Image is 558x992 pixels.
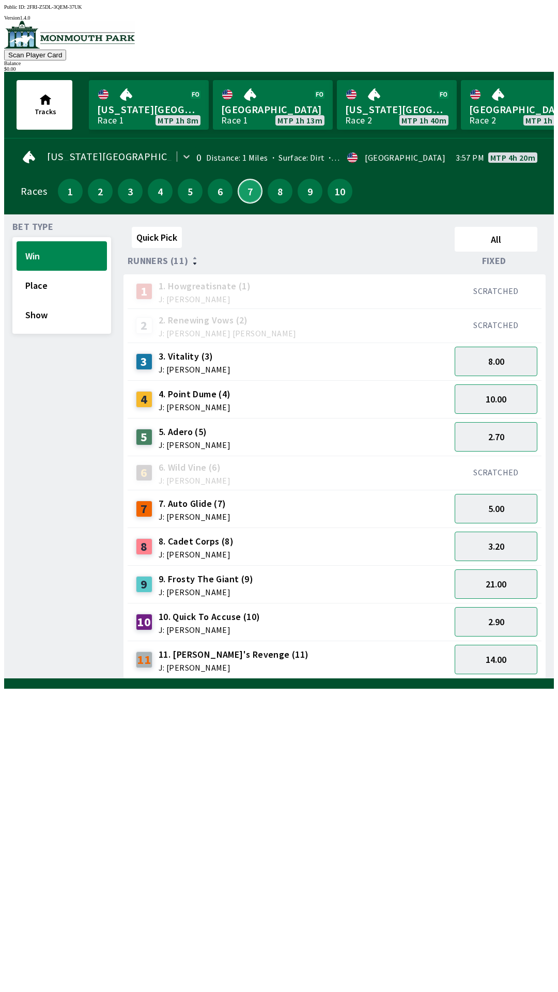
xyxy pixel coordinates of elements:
span: 2FRI-Z5DL-3QEM-37UK [27,4,82,10]
button: 2.90 [455,607,537,637]
button: Place [17,271,107,300]
button: 2.70 [455,422,537,452]
span: 2 [90,188,110,195]
div: 3 [136,353,152,370]
span: J: [PERSON_NAME] [159,365,230,374]
div: Races [21,187,47,195]
button: 21.00 [455,569,537,599]
span: J: [PERSON_NAME] [159,441,230,449]
span: Bet Type [12,223,53,231]
div: SCRATCHED [455,467,537,477]
span: 4. Point Dume (4) [159,388,231,401]
span: J: [PERSON_NAME] [159,663,309,672]
span: 14.00 [486,654,506,665]
button: 10.00 [455,384,537,414]
span: 10.00 [486,393,506,405]
span: J: [PERSON_NAME] [PERSON_NAME] [159,329,297,337]
span: 1. Howgreatisnate (1) [159,280,251,293]
span: J: [PERSON_NAME] [159,476,230,485]
span: Fixed [482,257,506,265]
span: [US_STATE][GEOGRAPHIC_DATA] [345,103,448,116]
span: 5.00 [488,503,504,515]
button: 14.00 [455,645,537,674]
span: Place [25,280,98,291]
div: 8 [136,538,152,555]
div: Public ID: [4,4,554,10]
div: [GEOGRAPHIC_DATA] [365,153,445,162]
span: 7. Auto Glide (7) [159,497,230,510]
button: 5.00 [455,494,537,523]
div: 10 [136,614,152,630]
span: 5 [180,188,200,195]
div: 1 [136,283,152,300]
div: 9 [136,576,152,593]
img: venue logo [4,21,135,49]
button: 5 [178,179,203,204]
span: 2.90 [488,616,504,628]
span: Track Condition: Fast [324,152,414,163]
button: 7 [238,179,262,204]
span: 3 [120,188,140,195]
div: Balance [4,60,554,66]
span: J: [PERSON_NAME] [159,295,251,303]
span: [US_STATE][GEOGRAPHIC_DATA] [97,103,200,116]
div: Fixed [451,256,541,266]
div: 7 [136,501,152,517]
div: SCRATCHED [455,286,537,296]
div: Race 2 [469,116,496,125]
span: 2. Renewing Vows (2) [159,314,297,327]
span: J: [PERSON_NAME] [159,588,253,596]
button: 8 [268,179,292,204]
span: 8.00 [488,355,504,367]
span: Tracks [35,107,56,116]
div: 2 [136,317,152,334]
span: 9. Frosty The Giant (9) [159,572,253,586]
span: [GEOGRAPHIC_DATA] [221,103,324,116]
span: J: [PERSON_NAME] [159,513,230,521]
button: Tracks [17,80,72,130]
button: 6 [208,179,233,204]
span: Runners (11) [128,257,189,265]
span: All [459,234,533,245]
button: Quick Pick [132,227,182,248]
span: 1 [60,188,80,195]
a: [US_STATE][GEOGRAPHIC_DATA]Race 1MTP 1h 8m [89,80,209,130]
span: MTP 1h 8m [158,116,198,125]
button: 8.00 [455,347,537,376]
button: Scan Player Card [4,50,66,60]
span: MTP 4h 20m [490,153,535,162]
div: Race 2 [345,116,372,125]
span: Show [25,309,98,321]
span: 10 [330,188,350,195]
div: 4 [136,391,152,408]
div: Race 1 [97,116,124,125]
button: 10 [328,179,352,204]
div: 5 [136,429,152,445]
span: Distance: 1 Miles [206,152,268,163]
span: 21.00 [486,578,506,590]
span: 10. Quick To Accuse (10) [159,610,260,624]
span: 2.70 [488,431,504,443]
a: [US_STATE][GEOGRAPHIC_DATA]Race 2MTP 1h 40m [337,80,457,130]
button: 9 [298,179,322,204]
span: Win [25,250,98,262]
span: 9 [300,188,320,195]
span: 3. Vitality (3) [159,350,230,363]
span: J: [PERSON_NAME] [159,550,234,559]
div: $ 0.00 [4,66,554,72]
span: J: [PERSON_NAME] [159,403,231,411]
span: Surface: Dirt [268,152,325,163]
a: [GEOGRAPHIC_DATA]Race 1MTP 1h 13m [213,80,333,130]
span: 8. Cadet Corps (8) [159,535,234,548]
span: 6. Wild Vine (6) [159,461,230,474]
button: 3 [118,179,143,204]
div: Race 1 [221,116,248,125]
span: MTP 1h 40m [401,116,446,125]
button: 3.20 [455,532,537,561]
button: Win [17,241,107,271]
div: 6 [136,464,152,481]
span: MTP 1h 13m [277,116,322,125]
span: 3.20 [488,540,504,552]
span: Quick Pick [136,231,177,243]
button: All [455,227,537,252]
